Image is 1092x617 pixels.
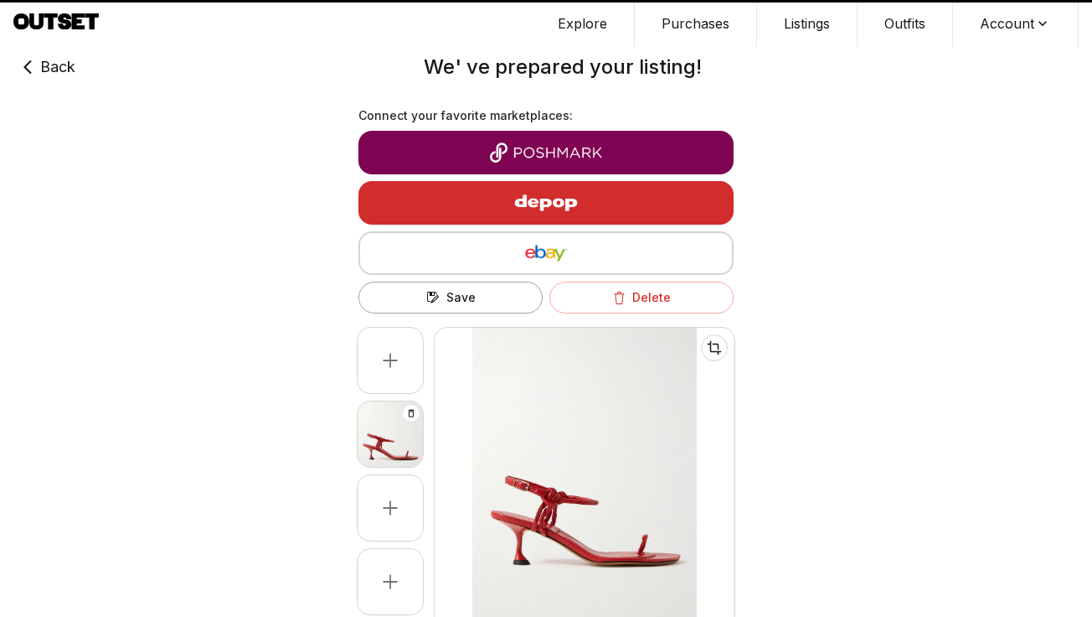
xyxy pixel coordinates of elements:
[373,243,719,263] img: eBay logo
[358,231,734,275] button: eBay logo
[632,289,671,306] span: Delete
[446,289,476,306] span: Save
[549,282,734,314] button: Delete
[44,54,1082,80] h2: We' ve prepared your listing!
[473,183,619,223] img: Depop logo
[403,405,420,422] button: Delete image
[372,143,720,163] img: Poshmark logo
[358,181,734,225] button: Depop logo
[40,55,75,79] span: Back
[358,107,734,124] h3: Connect your favorite marketplaces:
[358,131,734,174] button: Poshmark logo
[10,47,75,87] button: Back
[358,282,543,314] button: Save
